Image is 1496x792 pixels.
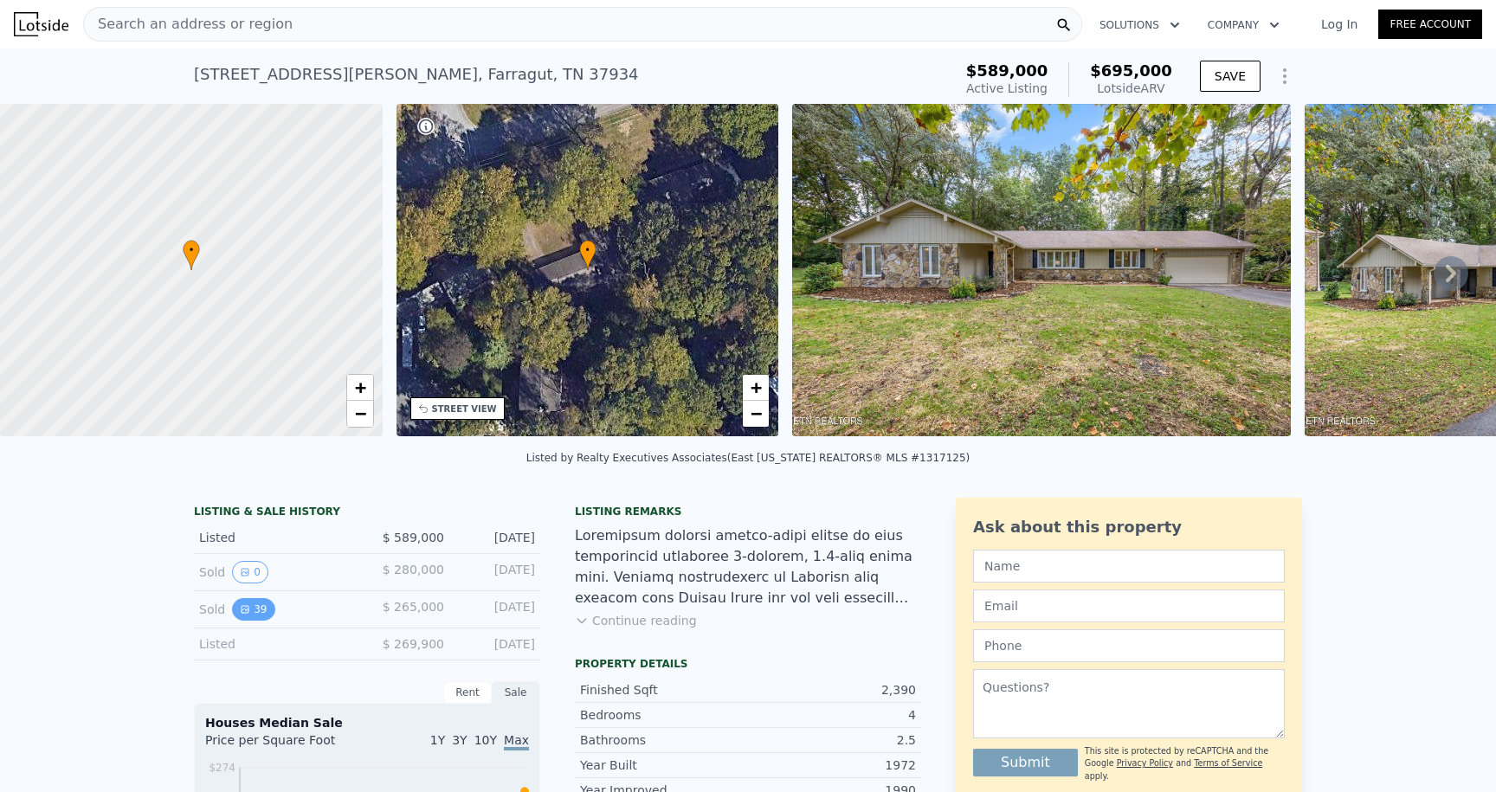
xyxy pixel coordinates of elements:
span: − [354,402,365,424]
div: Listed by Realty Executives Associates (East [US_STATE] REALTORS® MLS #1317125) [526,452,970,464]
button: View historical data [232,561,268,583]
span: Search an address or region [84,14,293,35]
div: Listed [199,529,353,546]
div: Listing remarks [575,505,921,518]
span: Active Listing [966,81,1048,95]
div: [DATE] [458,635,535,653]
div: Sold [199,561,353,583]
a: Zoom out [743,401,769,427]
span: • [183,242,200,258]
tspan: $274 [209,762,235,774]
div: 1972 [748,757,916,774]
div: [DATE] [458,529,535,546]
button: SAVE [1200,61,1261,92]
a: Terms of Service [1194,758,1262,768]
div: Bathrooms [580,731,748,749]
button: Solutions [1086,10,1194,41]
a: Zoom in [743,375,769,401]
a: Zoom in [347,375,373,401]
img: Lotside [14,12,68,36]
div: STREET VIEW [432,402,497,415]
div: 2.5 [748,731,916,749]
button: Company [1194,10,1293,41]
span: $ 589,000 [383,531,444,544]
div: Sale [492,681,540,704]
div: Property details [575,657,921,671]
div: [DATE] [458,598,535,621]
div: Year Built [580,757,748,774]
span: 3Y [452,733,467,747]
span: $ 265,000 [383,600,444,614]
span: $ 269,900 [383,637,444,651]
div: Ask about this property [973,515,1285,539]
span: + [354,377,365,398]
div: Houses Median Sale [205,714,529,731]
span: + [751,377,762,398]
button: Submit [973,749,1078,776]
button: Continue reading [575,612,697,629]
div: [STREET_ADDRESS][PERSON_NAME] , Farragut , TN 37934 [194,62,639,87]
div: • [183,240,200,270]
div: This site is protected by reCAPTCHA and the Google and apply. [1085,745,1285,782]
a: Log In [1300,16,1378,33]
span: $589,000 [966,61,1048,80]
div: 4 [748,706,916,724]
a: Zoom out [347,401,373,427]
span: • [579,242,596,258]
div: Rent [443,681,492,704]
div: [DATE] [458,561,535,583]
div: Loremipsum dolorsi ametco-adipi elitse do eius temporincid utlaboree 3-dolorem, 1.4-aliq enima mi... [575,525,921,608]
span: 10Y [474,733,497,747]
button: View historical data [232,598,274,621]
span: 1Y [430,733,445,747]
div: 2,390 [748,681,916,699]
a: Free Account [1378,10,1482,39]
input: Email [973,589,1285,622]
span: $ 280,000 [383,563,444,576]
img: Sale: 169835029 Parcel: 88965029 [792,104,1291,436]
div: Bedrooms [580,706,748,724]
button: Show Options [1267,59,1302,93]
a: Privacy Policy [1117,758,1173,768]
div: Finished Sqft [580,681,748,699]
div: Listed [199,635,353,653]
input: Name [973,550,1285,583]
div: Sold [199,598,353,621]
input: Phone [973,629,1285,662]
div: Lotside ARV [1090,80,1172,97]
div: • [579,240,596,270]
div: Price per Square Foot [205,731,367,759]
div: LISTING & SALE HISTORY [194,505,540,522]
span: Max [504,733,529,750]
span: $695,000 [1090,61,1172,80]
span: − [751,402,762,424]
